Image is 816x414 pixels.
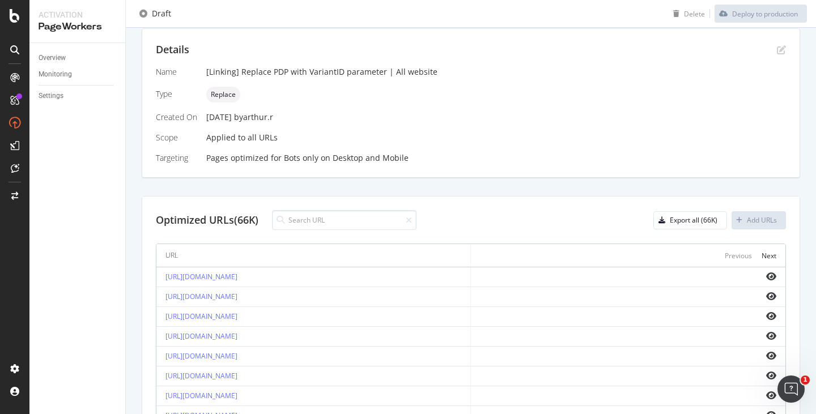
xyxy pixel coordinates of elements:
a: [URL][DOMAIN_NAME] [165,331,237,341]
a: [URL][DOMAIN_NAME] [165,351,237,361]
div: Optimized URLs (66K) [156,213,258,228]
iframe: Intercom live chat [777,375,805,403]
i: eye [766,272,776,281]
i: eye [766,311,776,321]
i: eye [766,292,776,301]
div: Type [156,88,197,100]
div: Desktop and Mobile [333,152,409,164]
a: [URL][DOMAIN_NAME] [165,391,237,400]
div: Draft [152,8,171,19]
button: Next [762,249,776,262]
span: Replace [211,91,236,98]
div: Details [156,42,189,57]
a: Monitoring [39,69,117,80]
i: eye [766,371,776,380]
div: Scope [156,132,197,143]
div: Created On [156,112,197,123]
div: pen-to-square [777,45,786,54]
div: Bots only [284,152,318,164]
div: Settings [39,90,63,102]
button: Add URLs [732,211,786,229]
div: Activation [39,9,116,20]
i: eye [766,351,776,360]
div: Targeting [156,152,197,164]
div: Name [156,66,197,78]
div: Previous [725,251,752,261]
div: [DATE] [206,112,786,123]
div: by arthur.r [234,112,273,123]
div: Pages optimized for on [206,152,786,164]
button: Export all (66K) [653,211,727,229]
a: Settings [39,90,117,102]
div: Add URLs [747,215,777,225]
a: [URL][DOMAIN_NAME] [165,292,237,301]
button: Previous [725,249,752,262]
div: neutral label [206,87,240,103]
i: eye [766,391,776,400]
a: Overview [39,52,117,64]
span: 1 [801,375,810,385]
button: Deploy to production [715,5,807,23]
div: Delete [684,8,705,18]
a: [URL][DOMAIN_NAME] [165,371,237,381]
div: Deploy to production [732,8,798,18]
div: [Linking] Replace PDP with VariantID parameter | All website [206,66,786,78]
input: Search URL [272,210,416,230]
div: Applied to all URLs [156,66,786,164]
div: PageWorkers [39,20,116,33]
a: [URL][DOMAIN_NAME] [165,272,237,281]
button: Delete [669,5,705,23]
div: Export all (66K) [670,215,717,225]
div: URL [165,250,178,261]
div: Next [762,251,776,261]
div: Overview [39,52,66,64]
a: [URL][DOMAIN_NAME] [165,311,237,321]
i: eye [766,331,776,340]
div: Monitoring [39,69,72,80]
